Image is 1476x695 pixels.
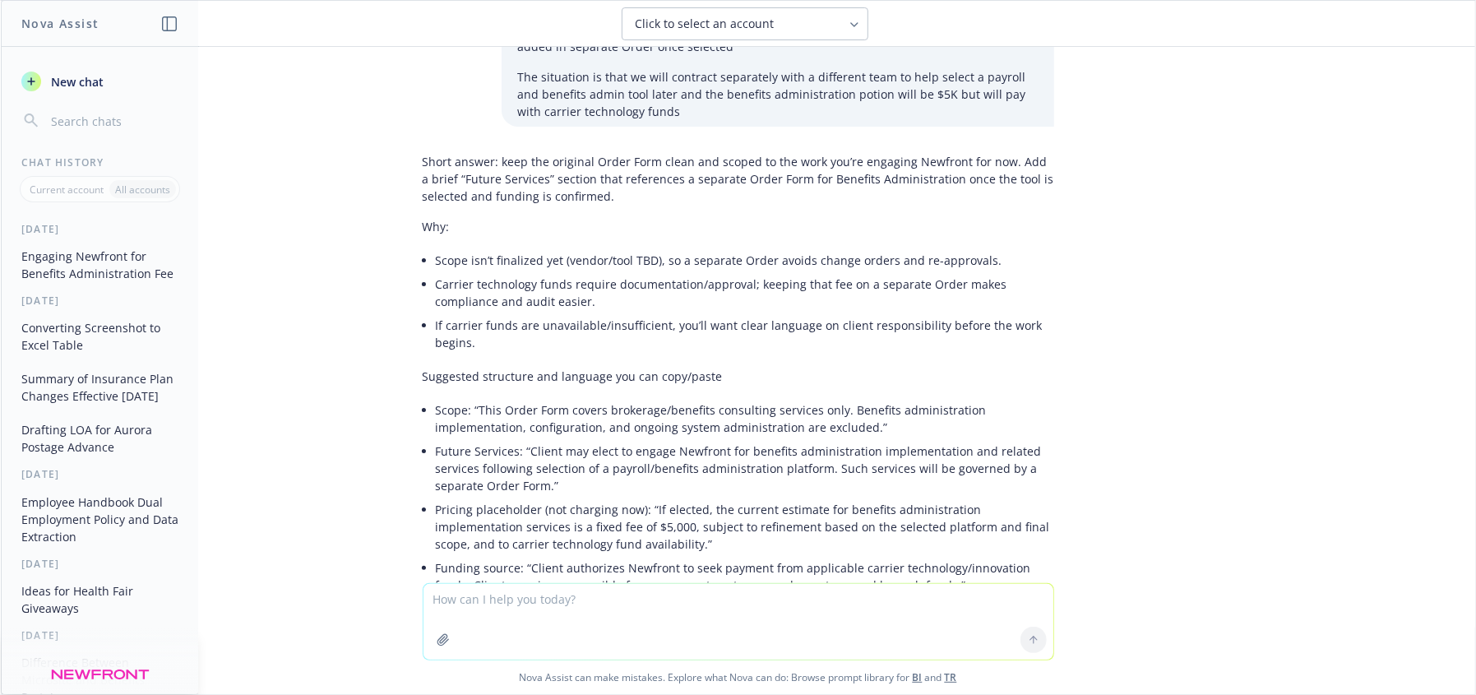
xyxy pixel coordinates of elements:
input: Search chats [48,109,178,132]
p: Short answer: keep the original Order Form clean and scoped to the work you’re engaging Newfront ... [423,153,1054,205]
li: Scope: “This Order Form covers brokerage/benefits consulting services only. Benefits administrati... [436,398,1054,439]
a: BI [913,670,923,684]
button: Click to select an account [622,7,868,40]
li: Carrier technology funds require documentation/approval; keeping that fee on a separate Order mak... [436,272,1054,313]
p: The situation is that we will contract separately with a different team to help select a payroll ... [518,68,1038,120]
li: Scope isn’t finalized yet (vendor/tool TBD), so a separate Order avoids change orders and re-appr... [436,248,1054,272]
p: Current account [30,183,104,197]
div: [DATE] [2,222,198,236]
button: Drafting LOA for Aurora Postage Advance [15,416,185,461]
button: Employee Handbook Dual Employment Policy and Data Extraction [15,489,185,550]
button: Converting Screenshot to Excel Table [15,314,185,359]
li: If carrier funds are unavailable/insufficient, you’ll want clear language on client responsibilit... [436,313,1054,354]
div: [DATE] [2,467,198,481]
li: Funding source: “Client authorizes Newfront to seek payment from applicable carrier technology/in... [436,556,1054,597]
p: Why: [423,218,1054,235]
span: Click to select an account [636,16,775,32]
li: Pricing placeholder (not charging now): “If elected, the current estimate for benefits administra... [436,498,1054,556]
h1: Nova Assist [21,15,99,32]
span: Nova Assist can make mistakes. Explore what Nova can do: Browse prompt library for and [7,660,1469,694]
a: TR [945,670,957,684]
span: New chat [48,73,104,90]
button: Summary of Insurance Plan Changes Effective [DATE] [15,365,185,410]
p: All accounts [115,183,170,197]
button: New chat [15,67,185,96]
div: [DATE] [2,557,198,571]
p: Suggested structure and language you can copy/paste [423,368,1054,385]
div: [DATE] [2,628,198,642]
li: Future Services: “Client may elect to engage Newfront for benefits administration implementation ... [436,439,1054,498]
button: Engaging Newfront for Benefits Administration Fee [15,243,185,287]
button: Ideas for Health Fair Giveaways [15,577,185,622]
div: Chat History [2,155,198,169]
div: [DATE] [2,294,198,308]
